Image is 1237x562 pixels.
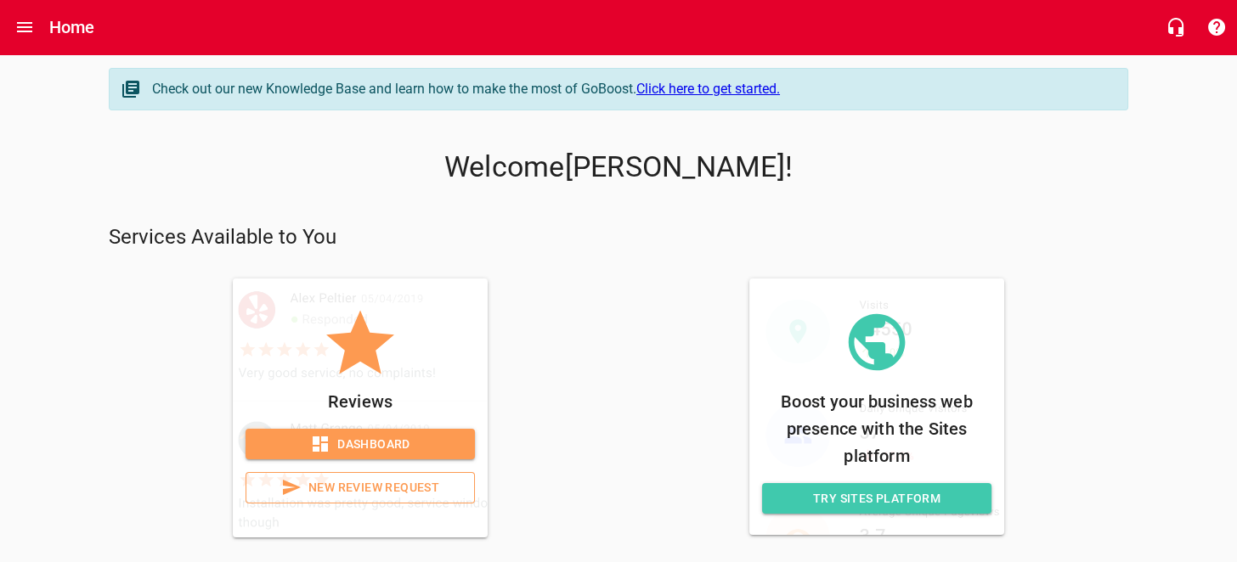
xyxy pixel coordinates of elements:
[4,7,45,48] button: Open drawer
[109,150,1128,184] p: Welcome [PERSON_NAME] !
[246,388,475,415] p: Reviews
[260,477,460,498] span: New Review Request
[246,472,475,503] a: New Review Request
[1155,7,1196,48] button: Live Chat
[49,14,95,41] h6: Home
[776,488,978,509] span: Try Sites Platform
[762,483,991,514] a: Try Sites Platform
[1196,7,1237,48] button: Support Portal
[246,429,475,460] a: Dashboard
[152,79,1110,99] div: Check out our new Knowledge Base and learn how to make the most of GoBoost.
[259,434,461,455] span: Dashboard
[636,81,780,97] a: Click here to get started.
[109,224,1128,251] p: Services Available to You
[762,388,991,469] p: Boost your business web presence with the Sites platform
